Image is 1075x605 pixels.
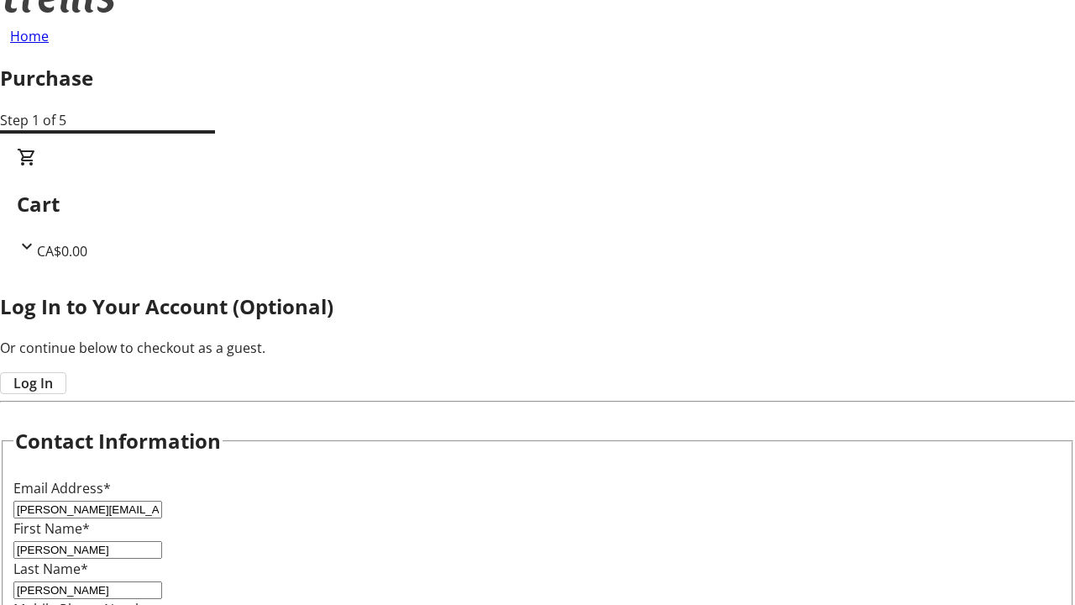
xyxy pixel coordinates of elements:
span: Log In [13,373,53,393]
div: CartCA$0.00 [17,147,1058,261]
label: Email Address* [13,479,111,497]
span: CA$0.00 [37,242,87,260]
label: First Name* [13,519,90,538]
label: Last Name* [13,560,88,578]
h2: Contact Information [15,426,221,456]
h2: Cart [17,189,1058,219]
